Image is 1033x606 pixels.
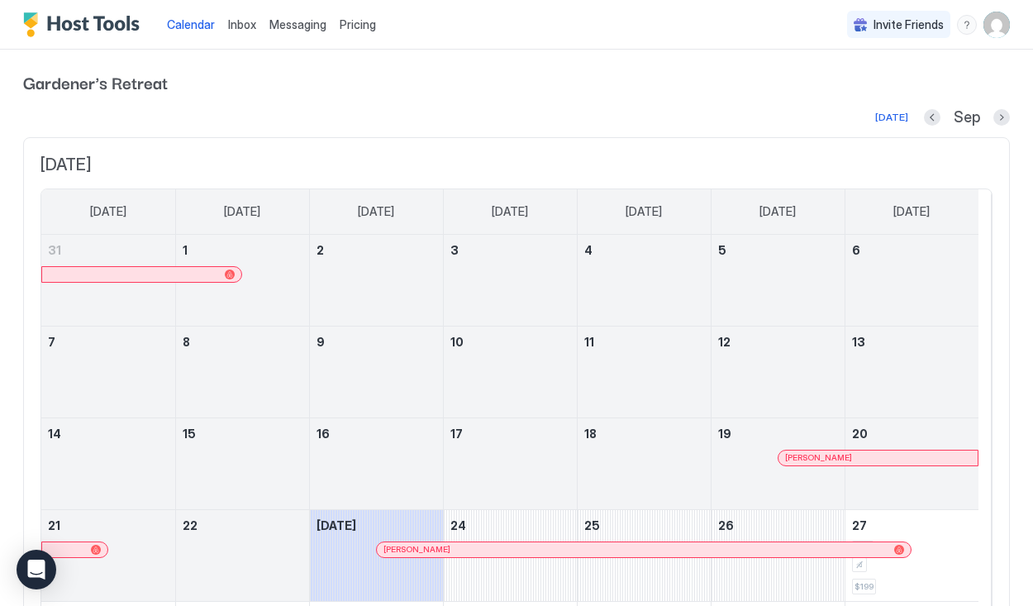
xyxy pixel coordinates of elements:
span: 19 [718,427,731,441]
td: September 27, 2025 [845,509,978,601]
td: September 19, 2025 [711,418,845,509]
td: September 24, 2025 [443,509,577,601]
span: [DATE] [90,204,126,219]
button: Previous month [924,109,940,126]
span: Sep [954,108,980,127]
span: 25 [584,518,600,532]
a: Inbox [228,16,256,33]
td: September 23, 2025 [309,509,443,601]
span: [PERSON_NAME] [785,452,852,463]
div: Open Intercom Messenger [17,550,56,589]
td: September 20, 2025 [845,418,978,509]
span: [DATE] [626,204,662,219]
span: Invite Friends [874,17,944,32]
div: [PERSON_NAME] [383,544,904,555]
a: Monday [207,189,277,234]
a: September 17, 2025 [444,418,577,449]
button: Next month [993,109,1010,126]
span: Messaging [269,17,326,31]
td: September 25, 2025 [577,509,711,601]
span: 18 [584,427,597,441]
a: Friday [743,189,812,234]
span: 8 [183,335,190,349]
span: 27 [852,518,867,532]
td: September 8, 2025 [175,326,309,418]
a: September 18, 2025 [578,418,711,449]
span: [DATE] [317,518,356,532]
td: September 14, 2025 [41,418,175,509]
span: 7 [48,335,55,349]
td: September 16, 2025 [309,418,443,509]
a: Sunday [74,189,143,234]
span: [DATE] [893,204,930,219]
span: [DATE] [358,204,394,219]
a: September 15, 2025 [176,418,309,449]
span: Calendar [167,17,215,31]
span: [DATE] [40,155,993,175]
span: 2 [317,243,324,257]
span: Pricing [340,17,376,32]
div: menu [957,15,977,35]
td: September 7, 2025 [41,326,175,418]
td: September 17, 2025 [443,418,577,509]
span: 31 [48,243,61,257]
a: September 8, 2025 [176,327,309,357]
a: September 1, 2025 [176,235,309,265]
span: 13 [852,335,865,349]
a: September 27, 2025 [845,510,979,541]
a: September 10, 2025 [444,327,577,357]
td: August 31, 2025 [41,235,175,327]
td: September 1, 2025 [175,235,309,327]
td: September 4, 2025 [577,235,711,327]
td: September 12, 2025 [711,326,845,418]
span: 24 [450,518,466,532]
td: September 22, 2025 [175,509,309,601]
span: 3 [450,243,459,257]
td: September 13, 2025 [845,326,978,418]
a: September 25, 2025 [578,510,711,541]
span: 17 [450,427,463,441]
span: 20 [852,427,868,441]
a: September 14, 2025 [41,418,175,449]
span: $199 [854,581,874,592]
span: 5 [718,243,726,257]
span: 10 [450,335,464,349]
a: September 7, 2025 [41,327,175,357]
td: September 18, 2025 [577,418,711,509]
a: Calendar [167,16,215,33]
a: September 22, 2025 [176,510,309,541]
span: 21 [48,518,60,532]
span: 6 [852,243,860,257]
a: September 16, 2025 [310,418,443,449]
div: [DATE] [875,110,908,125]
span: 1 [183,243,188,257]
td: September 21, 2025 [41,509,175,601]
a: Wednesday [475,189,545,234]
div: [PERSON_NAME] [785,452,971,463]
span: [PERSON_NAME] [383,544,450,555]
a: September 2, 2025 [310,235,443,265]
a: September 5, 2025 [712,235,845,265]
a: Thursday [609,189,678,234]
span: 22 [183,518,198,532]
td: September 11, 2025 [577,326,711,418]
td: September 3, 2025 [443,235,577,327]
span: [DATE] [759,204,796,219]
a: Host Tools Logo [23,12,147,37]
span: 12 [718,335,731,349]
td: September 9, 2025 [309,326,443,418]
span: 15 [183,427,196,441]
a: September 13, 2025 [845,327,979,357]
span: Inbox [228,17,256,31]
td: September 6, 2025 [845,235,978,327]
td: September 2, 2025 [309,235,443,327]
span: 14 [48,427,61,441]
a: September 12, 2025 [712,327,845,357]
a: September 6, 2025 [845,235,979,265]
td: September 26, 2025 [711,509,845,601]
a: September 19, 2025 [712,418,845,449]
a: Messaging [269,16,326,33]
button: [DATE] [873,107,911,127]
td: September 15, 2025 [175,418,309,509]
